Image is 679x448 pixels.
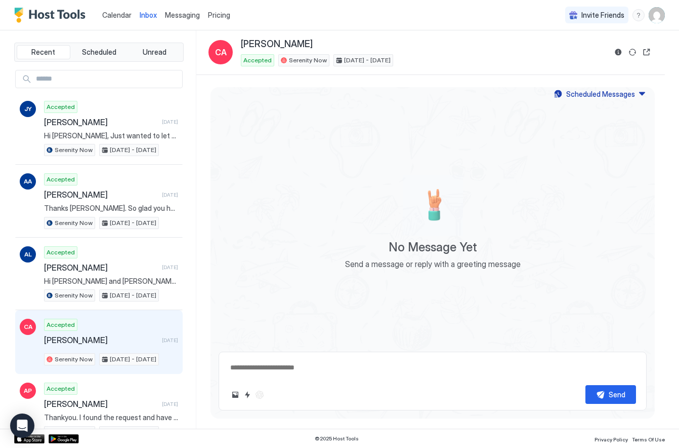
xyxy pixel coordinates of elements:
[585,385,636,404] button: Send
[241,39,313,50] span: [PERSON_NAME]
[44,190,158,200] span: [PERSON_NAME]
[49,434,79,443] a: Google Play Store
[208,11,230,20] span: Pricing
[649,7,665,23] div: User profile
[162,119,178,125] span: [DATE]
[44,277,178,286] span: Hi [PERSON_NAME] and [PERSON_NAME], yes, that'd be awesome. Thanks 😊
[389,240,477,255] span: No Message Yet
[24,104,32,114] span: JY
[44,204,178,213] span: Thanks [PERSON_NAME]. So glad you had a great stay. Happy to have you back anytime. Please leave ...
[162,192,178,198] span: [DATE]
[47,102,75,111] span: Accepted
[47,320,75,329] span: Accepted
[24,386,32,395] span: AP
[143,48,166,57] span: Unread
[110,355,156,364] span: [DATE] - [DATE]
[72,45,126,59] button: Scheduled
[165,10,200,20] a: Messaging
[162,401,178,407] span: [DATE]
[47,248,75,257] span: Accepted
[140,10,157,20] a: Inbox
[110,291,156,300] span: [DATE] - [DATE]
[14,434,45,443] a: App Store
[215,46,227,58] span: CA
[82,48,116,57] span: Scheduled
[162,264,178,271] span: [DATE]
[55,428,93,437] span: Serenity Now
[229,389,241,401] button: Upload image
[165,11,200,19] span: Messaging
[44,413,178,422] span: Thankyou. I found the request and have accepted. It is all locked in. [PERSON_NAME]
[241,389,253,401] button: Quick reply
[55,291,93,300] span: Serenity Now
[128,45,181,59] button: Unread
[626,46,639,58] button: Sync reservation
[44,263,158,273] span: [PERSON_NAME]
[289,56,327,65] span: Serenity Now
[44,117,158,127] span: [PERSON_NAME]
[641,46,653,58] button: Open reservation
[243,56,272,65] span: Accepted
[315,435,359,442] span: © 2025 Host Tools
[14,43,184,62] div: tab-group
[553,87,647,101] button: Scheduled Messages
[110,145,156,155] span: [DATE] - [DATE]
[44,131,178,140] span: Hi [PERSON_NAME], Just wanted to let you know that [PERSON_NAME] and I are in the [GEOGRAPHIC_DAT...
[102,11,132,19] span: Calendar
[31,48,55,57] span: Recent
[140,11,157,19] span: Inbox
[566,89,635,99] div: Scheduled Messages
[402,175,463,236] div: Empty image
[102,10,132,20] a: Calendar
[47,175,75,184] span: Accepted
[55,145,93,155] span: Serenity Now
[344,56,391,65] span: [DATE] - [DATE]
[14,8,90,23] a: Host Tools Logo
[10,414,34,438] div: Open Intercom Messenger
[632,433,665,444] a: Terms Of Use
[632,436,665,442] span: Terms Of Use
[17,45,70,59] button: Recent
[162,337,178,344] span: [DATE]
[345,259,521,269] span: Send a message or reply with a greeting message
[24,177,32,186] span: AA
[55,355,93,364] span: Serenity Now
[44,335,158,345] span: [PERSON_NAME]
[44,399,158,409] span: [PERSON_NAME]
[110,428,156,437] span: [DATE] - [DATE]
[595,436,628,442] span: Privacy Policy
[110,218,156,228] span: [DATE] - [DATE]
[612,46,624,58] button: Reservation information
[609,389,625,400] div: Send
[632,9,645,21] div: menu
[581,11,624,20] span: Invite Friends
[55,218,93,228] span: Serenity Now
[47,384,75,393] span: Accepted
[595,433,628,444] a: Privacy Policy
[24,322,32,331] span: CA
[32,70,182,88] input: Input Field
[24,250,32,259] span: AL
